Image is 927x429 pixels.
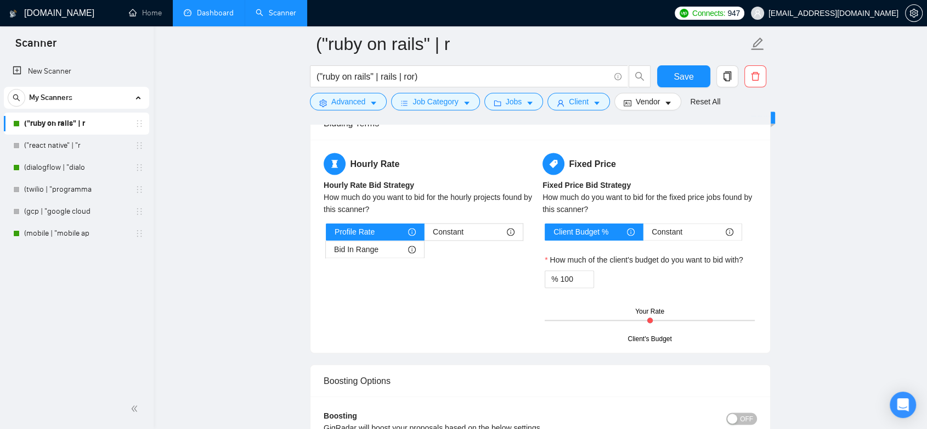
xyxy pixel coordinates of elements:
[494,99,501,107] span: folder
[319,99,327,107] span: setting
[408,228,416,236] span: info-circle
[754,9,761,17] span: user
[316,30,748,58] input: Scanner name...
[9,5,17,23] img: logo
[412,96,458,108] span: Job Category
[905,4,923,22] button: setting
[135,185,144,194] span: holder
[542,191,757,215] div: How much do you want to bid for the fixed price jobs found by this scanner?
[614,93,681,110] button: idcardVendorcaret-down
[324,191,538,215] div: How much do you want to bid for the hourly projects found by this scanner?
[334,241,378,258] span: Bid In Range
[652,224,682,240] span: Constant
[905,9,923,18] a: setting
[629,65,651,87] button: search
[29,87,72,109] span: My Scanners
[745,71,766,81] span: delete
[324,153,346,175] span: hourglass
[331,96,365,108] span: Advanced
[740,413,753,425] span: OFF
[726,228,733,236] span: info-circle
[24,113,128,135] a: ("ruby on rails" | r
[24,179,128,200] a: (twilio | "programma
[906,9,922,18] span: setting
[463,99,471,107] span: caret-down
[256,8,296,18] a: searchScanner
[24,135,128,157] a: ("react native" | "r
[135,229,144,238] span: holder
[507,228,515,236] span: info-circle
[680,9,688,18] img: upwork-logo.png
[624,99,631,107] span: idcard
[131,403,142,414] span: double-left
[135,207,144,216] span: holder
[184,8,234,18] a: dashboardDashboard
[690,96,720,108] a: Reset All
[24,200,128,222] a: (gcp | "google cloud
[135,163,144,172] span: holder
[545,254,743,266] label: How much of the client's budget do you want to bid with?
[557,99,564,107] span: user
[526,99,534,107] span: caret-down
[433,224,463,240] span: Constant
[129,8,162,18] a: homeHome
[324,153,538,175] h5: Hourly Rate
[324,365,757,396] div: Boosting Options
[391,93,479,110] button: barsJob Categorycaret-down
[664,99,672,107] span: caret-down
[7,35,65,58] span: Scanner
[727,7,739,19] span: 947
[560,271,593,287] input: How much of the client's budget do you want to bid with?
[542,181,631,190] b: Fixed Price Bid Strategy
[506,96,522,108] span: Jobs
[716,65,738,87] button: copy
[324,411,357,420] b: Boosting
[717,71,738,81] span: copy
[627,228,635,236] span: info-circle
[370,99,377,107] span: caret-down
[542,153,564,175] span: tag
[593,99,601,107] span: caret-down
[542,153,757,175] h5: Fixed Price
[890,392,916,418] div: Open Intercom Messenger
[635,307,664,317] div: Your Rate
[553,224,608,240] span: Client Budget %
[629,71,650,81] span: search
[628,334,671,344] div: Client's Budget
[569,96,589,108] span: Client
[24,157,128,179] a: (dialogflow | "dialo
[135,141,144,150] span: holder
[335,224,375,240] span: Profile Rate
[13,60,140,82] a: New Scanner
[8,89,25,107] button: search
[400,99,408,107] span: bars
[310,93,387,110] button: settingAdvancedcaret-down
[636,96,660,108] span: Vendor
[24,222,128,244] a: (mobile | "mobile ap
[547,93,610,110] button: userClientcaret-down
[614,73,621,80] span: info-circle
[316,70,609,83] input: Search Freelance Jobs...
[484,93,544,110] button: folderJobscaret-down
[408,246,416,253] span: info-circle
[750,37,765,51] span: edit
[8,94,25,102] span: search
[4,87,149,244] li: My Scanners
[4,60,149,82] li: New Scanner
[657,65,710,87] button: Save
[692,7,725,19] span: Connects:
[324,181,414,190] b: Hourly Rate Bid Strategy
[135,119,144,128] span: holder
[674,70,693,83] span: Save
[744,65,766,87] button: delete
